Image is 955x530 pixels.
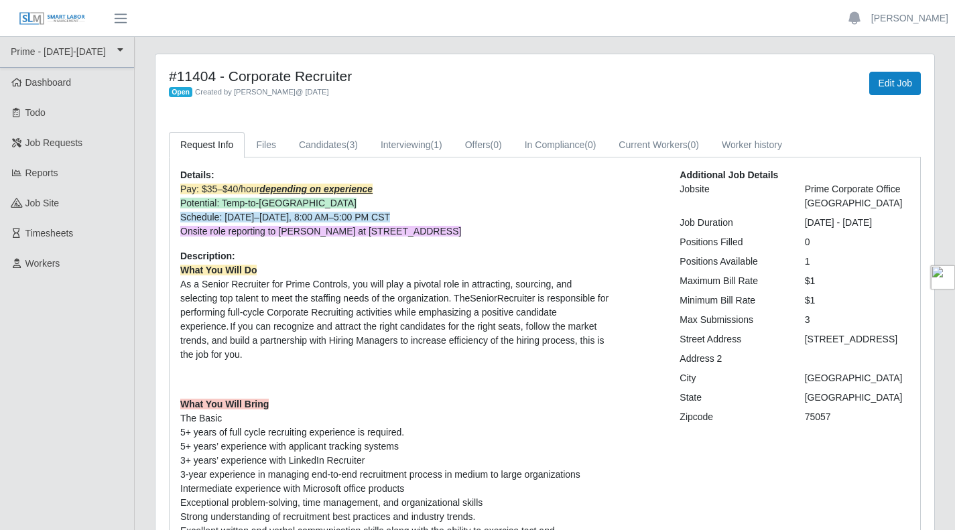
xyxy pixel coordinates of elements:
div: $1 [795,274,919,288]
span: (0) [491,139,502,150]
span: Created by [PERSON_NAME] @ [DATE] [195,88,329,96]
div: 75057 [795,410,919,424]
span: Pay: $35–$40/hour [180,184,373,194]
b: Details: [180,170,214,180]
div: Street Address [670,332,794,346]
div: Positions Filled [670,235,794,249]
div: Maximum Bill Rate [670,274,794,288]
div: $1 [795,293,919,308]
span: (1) [431,139,442,150]
img: toggle-logo.svg [931,265,955,289]
span: Workers [25,258,60,269]
div: Address 2 [670,352,794,366]
div: 0 [795,235,919,249]
a: In Compliance [513,132,608,158]
span: Schedule: [DATE]–[DATE], 8:00 AM–5:00 PM CST [180,212,390,222]
span: Todo [25,107,46,118]
a: Current Workers [607,132,710,158]
a: [PERSON_NAME] [871,11,948,25]
div: [STREET_ADDRESS] [795,332,919,346]
div: City [670,371,794,385]
div: Minimum Bill Rate [670,293,794,308]
span: Job Requests [25,137,83,148]
img: SLM Logo [19,11,86,26]
div: [DATE] - [DATE] [795,216,919,230]
span: job site [25,198,60,208]
span: (0) [584,139,596,150]
span: Dashboard [25,77,72,88]
span: depending on experience [259,184,373,194]
b: Additional Job Details [680,170,778,180]
a: Candidates [288,132,369,158]
a: Worker history [710,132,793,158]
div: Zipcode [670,410,794,424]
div: Positions Available [670,255,794,269]
span: Open [169,87,192,98]
b: Description: [180,251,235,261]
h4: #11404 - Corporate Recruiter [169,68,599,84]
span: As a Senior Recruiter for Prime Controls, you will play a pivotal role in attracting, sourcing, a... [180,265,609,360]
strong: What You Will Bring [180,399,269,409]
a: Offers [454,132,513,158]
div: [GEOGRAPHIC_DATA] [795,391,919,405]
div: Jobsite [670,182,794,210]
div: Max Submissions [670,313,794,327]
span: (0) [688,139,699,150]
div: Job Duration [670,216,794,230]
strong: What You Will Do [180,265,257,275]
a: Files [245,132,288,158]
span: Onsite role reporting to [PERSON_NAME] at [STREET_ADDRESS] [180,226,461,237]
div: 1 [795,255,919,269]
span: Reports [25,168,58,178]
span: Prime Corporate Office [GEOGRAPHIC_DATA] [805,184,903,208]
div: 3 [795,313,919,327]
a: Edit Job [869,72,921,95]
a: Interviewing [369,132,454,158]
span: Timesheets [25,228,74,239]
span: Potential: Temp-to-[GEOGRAPHIC_DATA] [180,198,357,208]
a: Request Info [169,132,245,158]
div: [GEOGRAPHIC_DATA] [795,371,919,385]
span: (3) [346,139,358,150]
div: State [670,391,794,405]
